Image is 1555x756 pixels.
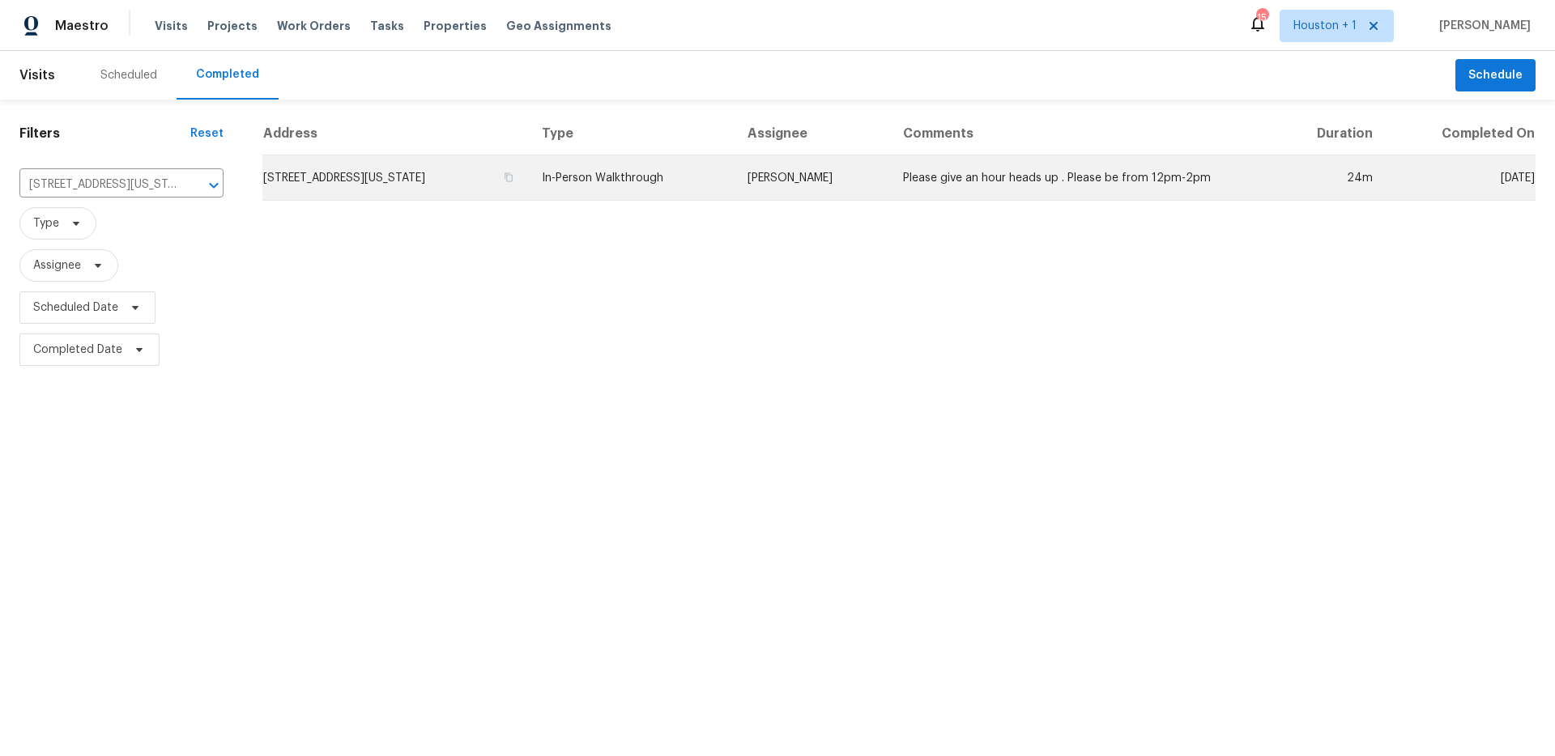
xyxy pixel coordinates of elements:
[33,257,81,274] span: Assignee
[262,113,529,155] th: Address
[202,174,225,197] button: Open
[33,299,118,316] span: Scheduled Date
[55,18,109,34] span: Maestro
[506,18,611,34] span: Geo Assignments
[262,155,529,201] td: [STREET_ADDRESS][US_STATE]
[155,18,188,34] span: Visits
[33,342,122,358] span: Completed Date
[529,113,735,155] th: Type
[190,125,224,142] div: Reset
[370,20,404,32] span: Tasks
[1256,10,1267,26] div: 15
[277,18,351,34] span: Work Orders
[1272,155,1386,201] td: 24m
[890,155,1272,201] td: Please give an hour heads up . Please be from 12pm-2pm
[735,155,890,201] td: [PERSON_NAME]
[1468,66,1523,86] span: Schedule
[735,113,890,155] th: Assignee
[196,66,259,83] div: Completed
[890,113,1272,155] th: Comments
[424,18,487,34] span: Properties
[207,18,258,34] span: Projects
[1272,113,1386,155] th: Duration
[19,125,190,142] h1: Filters
[1386,113,1536,155] th: Completed On
[1386,155,1536,201] td: [DATE]
[501,170,516,185] button: Copy Address
[1455,59,1536,92] button: Schedule
[19,57,55,93] span: Visits
[33,215,59,231] span: Type
[19,172,178,197] input: Search for an address...
[1433,18,1531,34] span: [PERSON_NAME]
[1293,18,1357,34] span: Houston + 1
[529,155,735,201] td: In-Person Walkthrough
[100,67,157,83] div: Scheduled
